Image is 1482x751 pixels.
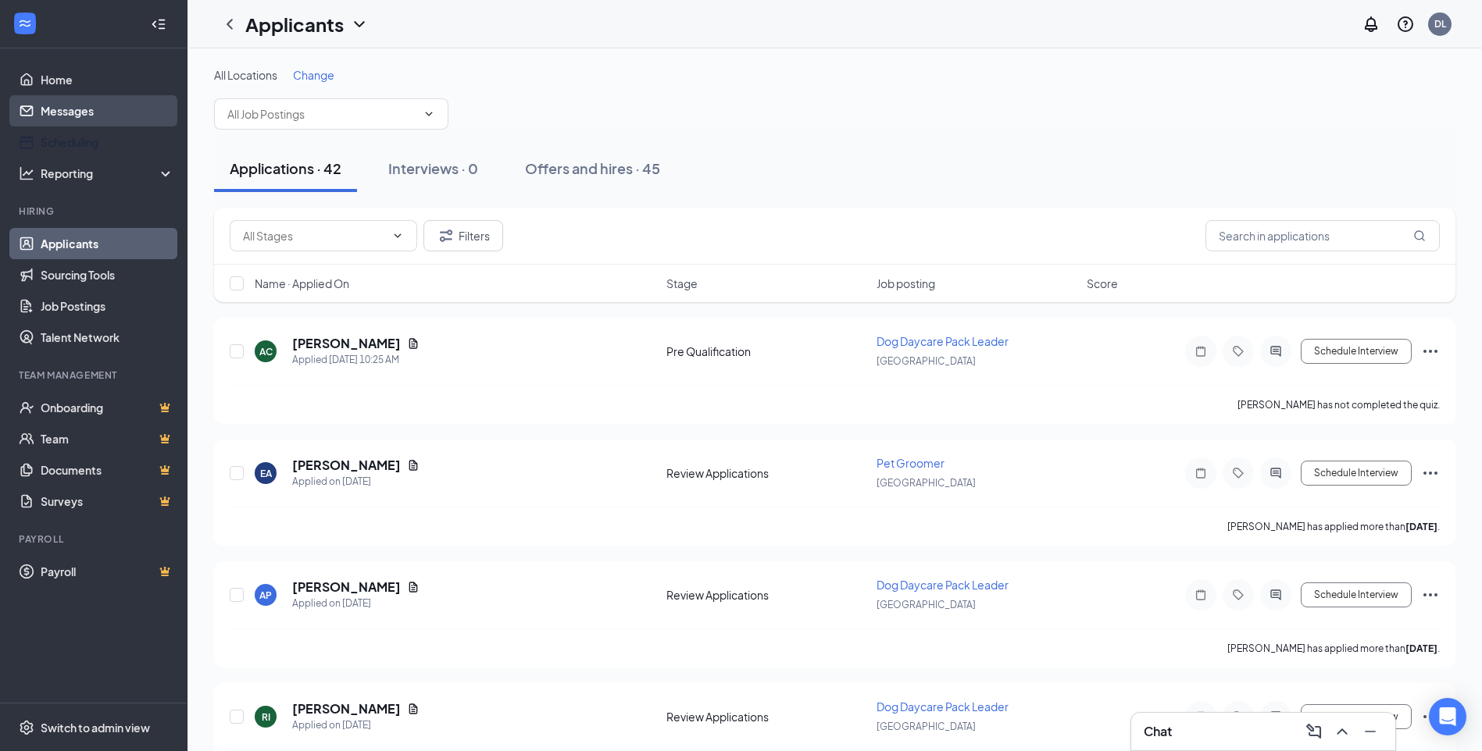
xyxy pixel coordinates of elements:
[877,599,976,610] span: [GEOGRAPHIC_DATA]
[1405,642,1437,654] b: [DATE]
[19,205,171,218] div: Hiring
[877,334,1009,348] span: Dog Daycare Pack Leader
[1413,230,1426,242] svg: MagnifyingGlass
[1191,467,1210,479] svg: Note
[525,158,660,178] div: Offers and hires · 45
[1421,707,1440,726] svg: Ellipses
[437,226,455,245] svg: Filter
[1229,710,1248,723] svg: Tag
[877,456,945,470] span: Pet Groomer
[1229,467,1248,479] svg: Tag
[292,457,401,474] h5: [PERSON_NAME]
[260,467,272,480] div: EA
[243,227,385,244] input: All Stages
[41,454,174,486] a: DocumentsCrown
[19,166,34,181] svg: Analysis
[41,556,174,587] a: PayrollCrown
[1301,339,1412,364] button: Schedule Interview
[1205,220,1440,251] input: Search in applications
[1333,722,1352,741] svg: ChevronUp
[391,230,404,242] svg: ChevronDown
[1405,521,1437,532] b: [DATE]
[1227,520,1440,533] p: [PERSON_NAME] has applied more than .
[19,532,171,546] div: Payroll
[292,578,401,596] h5: [PERSON_NAME]
[292,474,420,489] div: Applied on [DATE]
[1191,589,1210,601] svg: Note
[292,700,401,717] h5: [PERSON_NAME]
[1358,719,1383,744] button: Minimize
[292,717,420,733] div: Applied on [DATE]
[1421,464,1440,482] svg: Ellipses
[41,486,174,517] a: SurveysCrown
[1229,345,1248,358] svg: Tag
[1266,345,1285,358] svg: ActiveChat
[407,459,420,472] svg: Document
[41,166,175,181] div: Reporting
[1301,704,1412,729] button: Schedule Interview
[877,477,976,489] span: [GEOGRAPHIC_DATA]
[220,15,239,34] svg: ChevronLeft
[388,158,478,178] div: Interviews · 0
[423,220,503,251] button: Filter Filters
[41,322,174,353] a: Talent Network
[1227,642,1440,655] p: [PERSON_NAME] has applied more than .
[1301,461,1412,486] button: Schedule Interview
[292,596,420,611] div: Applied on [DATE]
[19,368,171,382] div: Team Management
[292,352,420,368] div: Applied [DATE] 10:25 AM
[1421,585,1440,604] svg: Ellipses
[1266,467,1285,479] svg: ActiveChat
[41,95,174,126] a: Messages
[1301,582,1412,607] button: Schedule Interview
[41,720,150,735] div: Switch to admin view
[151,16,166,32] svg: Collapse
[877,355,976,367] span: [GEOGRAPHIC_DATA]
[1266,710,1285,723] svg: ActiveChat
[1421,342,1440,361] svg: Ellipses
[1396,15,1415,34] svg: QuestionInfo
[1266,589,1285,601] svg: ActiveChat
[1429,698,1466,735] div: Open Intercom Messenger
[293,68,334,82] span: Change
[1191,710,1210,723] svg: Note
[666,587,867,603] div: Review Applications
[1087,276,1118,291] span: Score
[1237,398,1440,411] p: [PERSON_NAME] has not completed the quiz.
[666,709,867,724] div: Review Applications
[407,703,420,715] svg: Document
[19,720,34,735] svg: Settings
[214,68,277,82] span: All Locations
[41,259,174,290] a: Sourcing Tools
[292,335,401,352] h5: [PERSON_NAME]
[41,290,174,322] a: Job Postings
[1362,15,1380,34] svg: Notifications
[245,11,344,37] h1: Applicants
[877,578,1009,592] span: Dog Daycare Pack Leader
[877,721,976,732] span: [GEOGRAPHIC_DATA]
[1434,17,1446,30] div: DL
[1305,722,1323,741] svg: ComposeMessage
[407,337,420,350] svg: Document
[350,15,369,34] svg: ChevronDown
[227,105,416,123] input: All Job Postings
[877,699,1009,714] span: Dog Daycare Pack Leader
[423,108,435,120] svg: ChevronDown
[1191,345,1210,358] svg: Note
[1330,719,1355,744] button: ChevronUp
[262,710,270,724] div: RI
[41,126,174,158] a: Scheduling
[1302,719,1327,744] button: ComposeMessage
[259,589,272,602] div: AP
[259,345,273,358] div: AC
[41,423,174,454] a: TeamCrown
[666,465,867,481] div: Review Applications
[1361,722,1380,741] svg: Minimize
[255,276,349,291] span: Name · Applied On
[407,581,420,593] svg: Document
[41,392,174,423] a: OnboardingCrown
[877,276,935,291] span: Job posting
[17,16,33,31] svg: WorkstreamLogo
[1144,723,1172,740] h3: Chat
